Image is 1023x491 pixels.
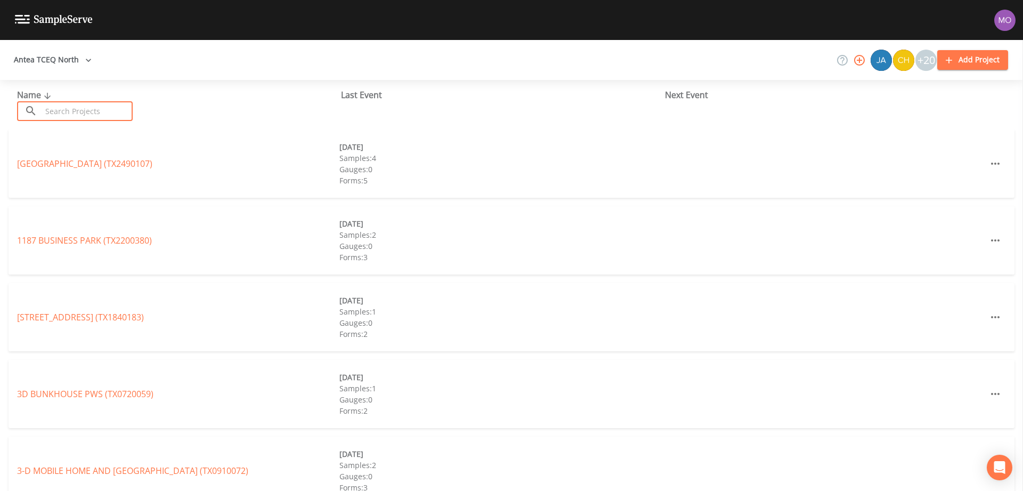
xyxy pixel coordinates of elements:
[17,89,54,101] span: Name
[892,50,915,71] div: Charles Medina
[339,460,662,471] div: Samples: 2
[893,50,914,71] img: c74b8b8b1c7a9d34f67c5e0ca157ed15
[42,101,133,121] input: Search Projects
[341,88,665,101] div: Last Event
[17,158,152,170] a: [GEOGRAPHIC_DATA] (TX2490107)
[339,405,662,416] div: Forms: 2
[339,218,662,229] div: [DATE]
[339,471,662,482] div: Gauges: 0
[994,10,1016,31] img: 4e251478aba98ce068fb7eae8f78b90c
[10,50,96,70] button: Antea TCEQ North
[17,465,248,477] a: 3-D MOBILE HOME AND [GEOGRAPHIC_DATA] (TX0910072)
[339,448,662,460] div: [DATE]
[17,235,152,246] a: 1187 BUSINESS PARK (TX2200380)
[339,394,662,405] div: Gauges: 0
[339,328,662,340] div: Forms: 2
[15,15,93,25] img: logo
[339,295,662,306] div: [DATE]
[339,383,662,394] div: Samples: 1
[339,317,662,328] div: Gauges: 0
[339,229,662,240] div: Samples: 2
[339,152,662,164] div: Samples: 4
[339,141,662,152] div: [DATE]
[870,50,892,71] div: James Whitmire
[937,50,1008,70] button: Add Project
[17,388,153,400] a: 3D BUNKHOUSE PWS (TX0720059)
[665,88,989,101] div: Next Event
[339,252,662,263] div: Forms: 3
[339,306,662,317] div: Samples: 1
[339,164,662,175] div: Gauges: 0
[987,455,1012,480] div: Open Intercom Messenger
[915,50,937,71] div: +20
[17,311,144,323] a: [STREET_ADDRESS] (TX1840183)
[339,372,662,383] div: [DATE]
[339,240,662,252] div: Gauges: 0
[871,50,892,71] img: 2e773653e59f91cc345d443c311a9659
[339,175,662,186] div: Forms: 5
